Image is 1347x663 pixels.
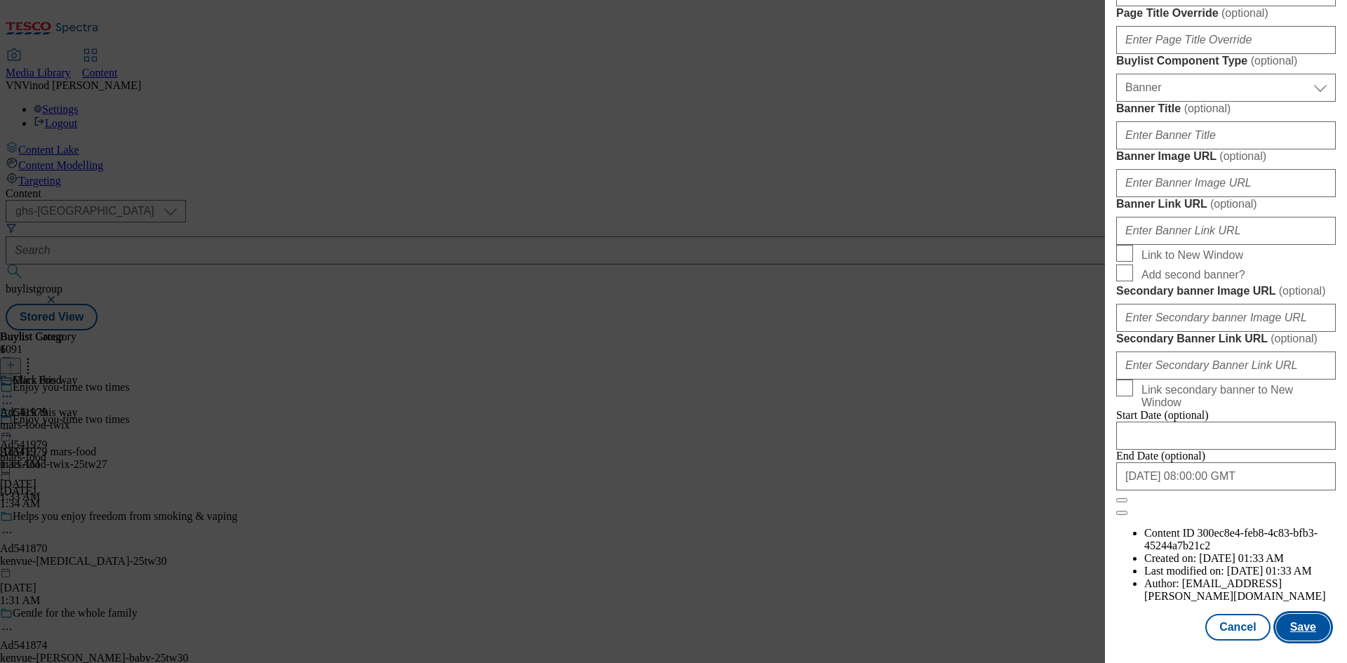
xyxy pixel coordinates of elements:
span: ( optional ) [1184,102,1231,114]
input: Enter Secondary banner Image URL [1116,304,1336,332]
li: Content ID [1144,527,1336,552]
span: ( optional ) [1219,150,1266,162]
span: 300ec8e4-feb8-4c83-bfb3-45244a7b21c2 [1144,527,1318,551]
span: End Date (optional) [1116,450,1205,462]
li: Last modified on: [1144,565,1336,577]
span: [DATE] 01:33 AM [1227,565,1312,577]
input: Enter Secondary Banner Link URL [1116,351,1336,380]
input: Enter Banner Title [1116,121,1336,149]
label: Page Title Override [1116,6,1336,20]
span: ( optional ) [1271,333,1318,344]
span: Add second banner? [1141,269,1245,281]
button: Close [1116,498,1127,502]
span: ( optional ) [1251,55,1298,67]
li: Author: [1144,577,1336,603]
li: Created on: [1144,552,1336,565]
span: Link to New Window [1141,249,1243,262]
span: ( optional ) [1279,285,1326,297]
label: Secondary Banner Link URL [1116,332,1336,346]
span: ( optional ) [1210,198,1257,210]
label: Buylist Component Type [1116,54,1336,68]
label: Banner Link URL [1116,197,1336,211]
span: [DATE] 01:33 AM [1199,552,1284,564]
input: Enter Page Title Override [1116,26,1336,54]
button: Save [1276,614,1330,641]
label: Banner Title [1116,102,1336,116]
span: ( optional ) [1221,7,1268,19]
span: [EMAIL_ADDRESS][PERSON_NAME][DOMAIN_NAME] [1144,577,1326,602]
input: Enter Banner Link URL [1116,217,1336,245]
button: Cancel [1205,614,1270,641]
label: Banner Image URL [1116,149,1336,163]
input: Enter Date [1116,462,1336,490]
label: Secondary banner Image URL [1116,284,1336,298]
input: Enter Banner Image URL [1116,169,1336,197]
span: Link secondary banner to New Window [1141,384,1330,409]
span: Start Date (optional) [1116,409,1209,421]
input: Enter Date [1116,422,1336,450]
